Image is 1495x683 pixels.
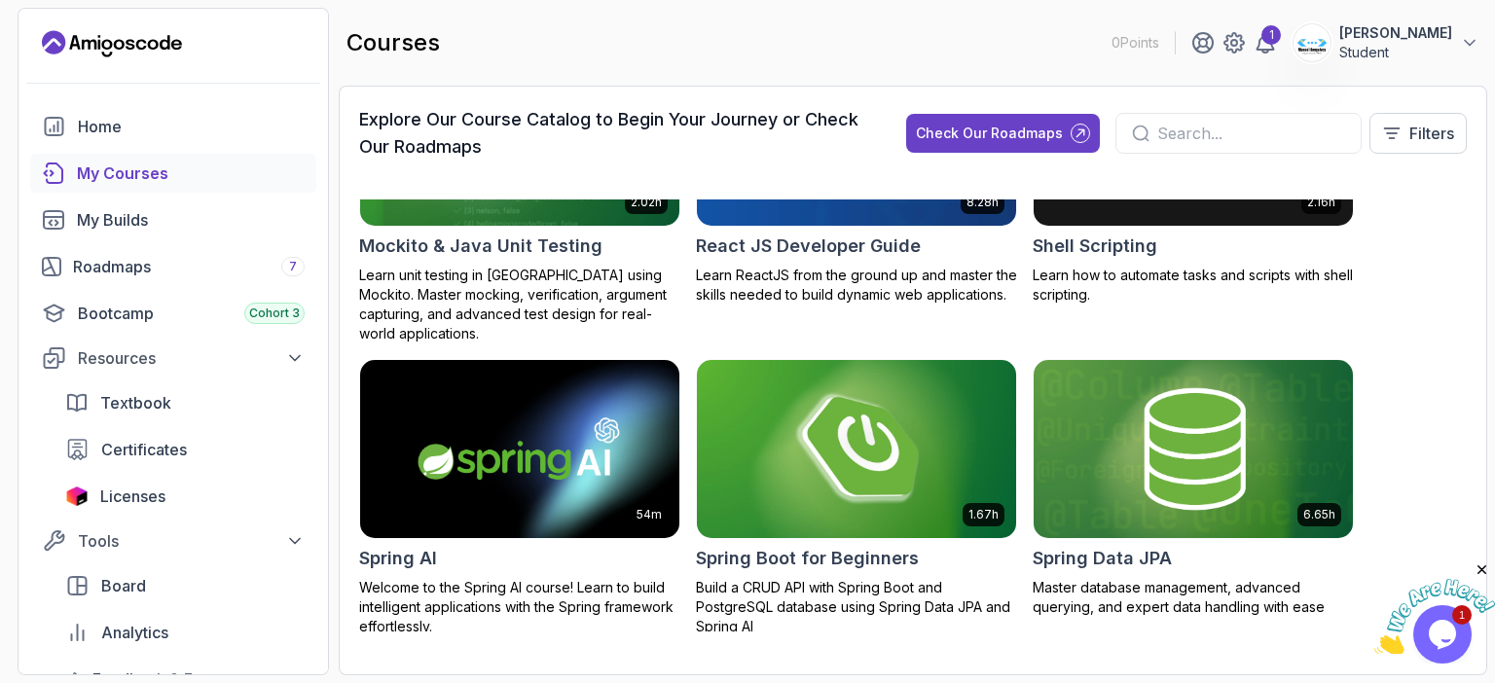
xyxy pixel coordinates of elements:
[359,266,680,343] p: Learn unit testing in [GEOGRAPHIC_DATA] using Mockito. Master mocking, verification, argument cap...
[1254,31,1277,54] a: 1
[54,477,316,516] a: licenses
[631,195,662,210] p: 2.02h
[101,621,168,644] span: Analytics
[65,486,89,506] img: jetbrains icon
[968,507,999,522] p: 1.67h
[54,430,316,469] a: certificates
[30,341,316,376] button: Resources
[1303,507,1335,522] p: 6.65h
[1033,233,1157,260] h2: Shell Scripting
[42,28,182,59] a: Landing page
[906,114,1100,153] button: Check Our Roadmaps
[30,154,316,193] a: courses
[696,545,919,572] h2: Spring Boot for Beginners
[360,360,679,539] img: Spring AI card
[696,578,1017,636] p: Build a CRUD API with Spring Boot and PostgreSQL database using Spring Data JPA and Spring AI
[1033,266,1354,305] p: Learn how to automate tasks and scripts with shell scripting.
[54,613,316,652] a: analytics
[359,359,680,637] a: Spring AI card54mSpring AIWelcome to the Spring AI course! Learn to build intelligent application...
[1294,24,1331,61] img: user profile image
[696,359,1017,637] a: Spring Boot for Beginners card1.67hSpring Boot for BeginnersBuild a CRUD API with Spring Boot and...
[78,529,305,553] div: Tools
[1409,122,1454,145] p: Filters
[54,383,316,422] a: textbook
[1339,23,1452,43] p: [PERSON_NAME]
[916,124,1063,143] div: Check Our Roadmaps
[77,208,305,232] div: My Builds
[346,27,440,58] h2: courses
[696,266,1017,305] p: Learn ReactJS from the ground up and master the skills needed to build dynamic web applications.
[101,574,146,597] span: Board
[359,233,602,260] h2: Mockito & Java Unit Testing
[30,247,316,286] a: roadmaps
[100,485,165,508] span: Licenses
[30,294,316,333] a: bootcamp
[30,200,316,239] a: builds
[77,162,305,185] div: My Courses
[249,306,300,321] span: Cohort 3
[54,566,316,605] a: board
[289,259,297,274] span: 7
[1307,195,1335,210] p: 2.16h
[78,115,305,138] div: Home
[359,106,871,161] h3: Explore Our Course Catalog to Begin Your Journey or Check Our Roadmaps
[101,438,187,461] span: Certificates
[637,507,662,522] p: 54m
[359,578,680,636] p: Welcome to the Spring AI course! Learn to build intelligent applications with the Spring framewor...
[100,391,171,414] span: Textbook
[1034,360,1353,539] img: Spring Data JPA card
[696,233,921,260] h2: React JS Developer Guide
[1112,33,1159,53] p: 0 Points
[30,107,316,146] a: home
[1369,113,1467,154] button: Filters
[1261,25,1281,45] div: 1
[30,523,316,558] button: Tools
[689,355,1024,543] img: Spring Boot for Beginners card
[1033,359,1354,618] a: Spring Data JPA card6.65hSpring Data JPAMaster database management, advanced querying, and expert...
[1374,561,1495,654] iframe: chat widget
[1033,578,1354,617] p: Master database management, advanced querying, and expert data handling with ease
[359,545,437,572] h2: Spring AI
[1033,545,1172,572] h2: Spring Data JPA
[78,346,305,370] div: Resources
[78,302,305,325] div: Bootcamp
[966,195,999,210] p: 8.28h
[1157,122,1345,145] input: Search...
[1293,23,1479,62] button: user profile image[PERSON_NAME]Student
[1339,43,1452,62] p: Student
[73,255,305,278] div: Roadmaps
